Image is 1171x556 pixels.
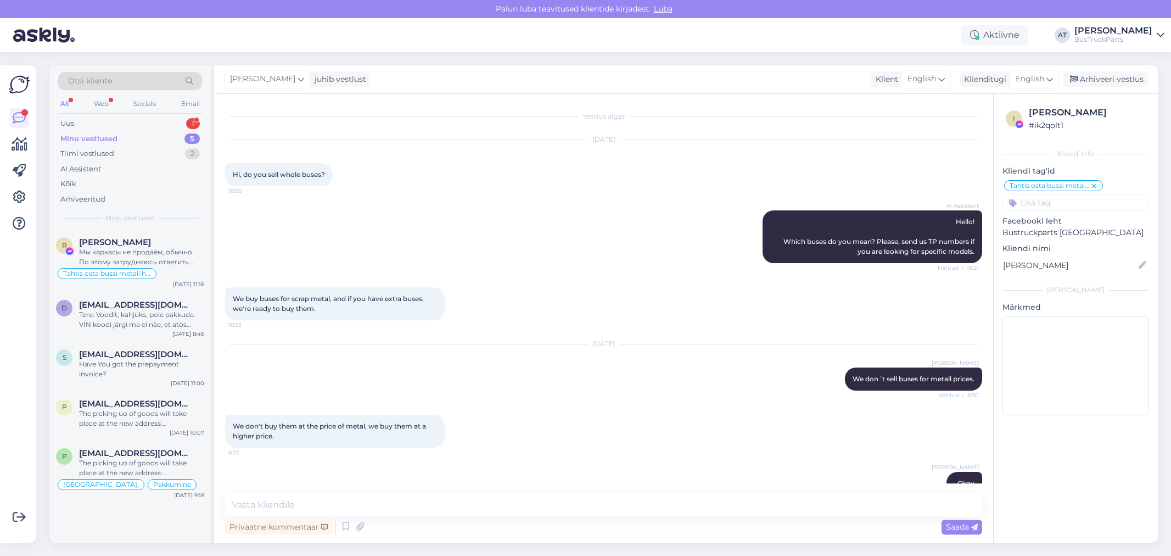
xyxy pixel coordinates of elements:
div: AT [1055,27,1070,43]
div: [DATE] 8:46 [172,330,204,338]
p: Bustruckparts [GEOGRAPHIC_DATA] [1002,227,1149,238]
span: 8:32 [228,448,270,457]
span: s [63,353,66,362]
div: Klienditugi [960,74,1006,85]
span: prestenergy@gmail.com [79,399,193,409]
img: Askly Logo [9,74,30,95]
span: R [62,241,67,249]
span: We don´t sell buses for metall prices. [853,375,974,383]
div: Kliendi info [1002,149,1149,159]
div: [DATE] 9:18 [174,491,204,499]
span: Nähtud ✓ 18:21 [938,264,979,272]
div: Vestlus algas [225,112,982,121]
div: Aktiivne [961,25,1028,45]
span: We buy buses for scrap metal, and if you have extra buses, we're ready to buy them. [233,294,425,313]
div: Arhiveeritud [60,194,105,205]
p: Kliendi nimi [1002,243,1149,254]
div: Socials [131,97,158,111]
p: Facebooki leht [1002,215,1149,227]
span: Saada [946,522,978,532]
div: Uus [60,118,74,129]
div: AI Assistent [60,164,101,175]
span: We don't buy them at the price of metal, we buy them at a higher price. [233,422,428,440]
span: [PERSON_NAME] [230,73,295,85]
span: Okay [957,479,974,487]
div: [PERSON_NAME] [1074,26,1152,35]
span: Minu vestlused [105,213,155,223]
div: The picking uo of goods will take place at the new address: [STREET_ADDRESS]. To receive your ord... [79,409,204,429]
div: Web [92,97,111,111]
div: Tere. Voodit, kahjuks, pole pakkuda. VIN koodi järgi ma ei näe, et atos peab olema külmkapp. [79,310,204,330]
span: p [62,452,67,460]
span: [PERSON_NAME] [932,359,979,367]
div: 1 [186,118,200,129]
span: prestenergy@gmail.com [79,448,193,458]
span: [PERSON_NAME] [932,463,979,471]
span: D [61,304,67,312]
div: juhib vestlust [310,74,366,85]
span: p [62,403,67,411]
div: Tiimi vestlused [60,148,114,159]
div: 2 [185,148,200,159]
div: All [58,97,71,111]
span: Roman Skatskov [79,237,151,247]
div: [DATE] 10:07 [170,429,204,437]
span: English [1016,73,1044,85]
p: Kliendi tag'id [1002,165,1149,177]
span: Hi, do you sell whole buses? [233,170,325,179]
span: szymonrafa134@gmail.com [79,349,193,359]
div: 5 [184,134,200,144]
span: 18:23 [228,321,270,329]
div: Kõik [60,179,76,190]
input: Lisa nimi [1003,259,1136,271]
span: Tahtis osta bussi metall hinnaga [63,270,151,277]
div: # ik2qolt1 [1029,119,1146,131]
div: [PERSON_NAME] [1029,106,1146,119]
div: [PERSON_NAME] [1002,285,1149,295]
div: Klient [871,74,898,85]
div: The picking uo of goods will take place at the new address: [STREET_ADDRESS]. To receive your ord... [79,458,204,478]
span: Tahtis osta bussi metall hinnaga [1010,182,1090,189]
div: [DATE] 11:16 [173,280,204,288]
span: i [1013,114,1015,123]
div: [DATE] 11:00 [171,379,204,387]
div: Privaatne kommentaar [225,520,332,535]
span: Pakkumine [153,481,191,488]
input: Lisa tag [1002,194,1149,211]
a: [PERSON_NAME]BusTruckParts [1074,26,1164,44]
div: Minu vestlused [60,134,117,144]
span: 18:20 [228,187,270,195]
div: Have You got the prepayment invoice? [79,359,204,379]
span: [GEOGRAPHIC_DATA], [63,481,139,488]
p: Märkmed [1002,302,1149,313]
span: English [907,73,936,85]
span: Luba [651,4,676,14]
div: [DATE] [225,135,982,144]
div: [DATE] [225,339,982,349]
div: Arhiveeri vestlus [1063,72,1148,87]
span: Damir.v1994@gmail.com [79,300,193,310]
span: Otsi kliente [68,75,112,87]
div: BusTruckParts [1074,35,1152,44]
span: Nähtud ✓ 8:30 [938,391,979,399]
span: AI Assistent [938,202,979,210]
div: Email [179,97,202,111]
div: Мы каркасы не продаём, обычно. По этому затрудняюсь ответить. Назовите цену, которую готовы запла... [79,247,204,267]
